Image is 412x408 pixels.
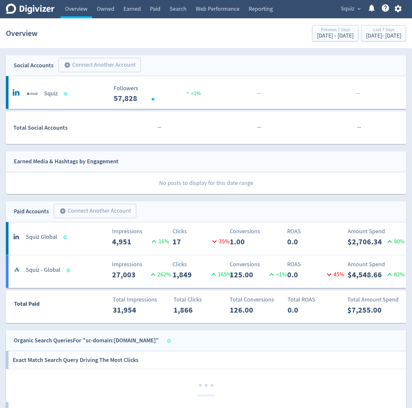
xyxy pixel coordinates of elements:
span: Data last synced: 1 Sep 2025, 12:02am (AEST) [64,92,70,96]
span: · [160,123,161,132]
span: Data last synced: 1 Sep 2025, 7:01am (AEST) [67,269,72,272]
p: 45 % [325,270,344,279]
span: expand_more [356,6,362,12]
svg: Followers --- [110,85,208,103]
div: Organic Search Queries For "sc-domain:[DOMAIN_NAME]" [14,336,159,345]
span: · [258,90,259,98]
p: 1,849 [173,269,209,281]
button: Squiz [338,4,362,14]
p: 17 [173,236,210,248]
img: positive-performance.svg [185,90,191,95]
button: Last 7 Days[DATE]- [DATE] [361,25,406,41]
a: Squiz undefinedSquiz Followers --- Followers 57,828 <1%······ [6,76,406,109]
span: · [157,123,159,132]
p: ROAS [287,260,346,269]
p: Total Clicks [173,295,233,304]
a: Connect Another Account [49,205,136,218]
p: No posts to display for this date range [6,172,406,194]
span: add_circle [64,62,71,68]
img: Squiz undefined [26,87,39,100]
svg: linkedin [13,232,21,240]
p: Total Conversions [230,295,289,304]
span: · [358,123,360,132]
p: Total Amount Spend [347,295,406,304]
p: 82 % [385,270,405,279]
p: Total Impressions [113,295,172,304]
p: Conversions [230,227,289,236]
a: Squiz - GlobalImpressions27,003262%Clicks1,849165%Conversions125.00<1%ROAS0.045%Amount Spend$4,54... [6,255,406,288]
div: [DATE] - [DATE] [317,33,354,39]
p: Total ROAS [288,295,347,304]
h1: Overview [6,23,38,44]
p: 126.00 [230,304,267,316]
p: $7,255.00 [347,304,385,316]
div: Previous 7 Days [317,27,354,33]
p: 1.00 [230,236,267,248]
span: Data last synced: 31 Aug 2025, 11:02am (AEST) [167,339,173,343]
p: 0.0 [287,269,325,281]
p: Impressions [112,227,171,236]
div: Total Social Accounts [13,123,109,133]
span: · [357,90,358,98]
button: Connect Another Account [54,204,136,218]
p: ROAS [287,227,346,236]
div: Total Paid [6,299,73,312]
p: Clicks [173,260,232,269]
span: · [358,90,360,98]
p: $2,706.34 [348,236,385,248]
button: Connect Another Account [58,58,141,72]
p: 0.0 [287,236,325,248]
p: Conversions [230,260,289,269]
p: Amount Spend [348,227,407,236]
div: [DATE] - [DATE] [366,33,401,39]
p: 4,951 [112,236,150,248]
div: Paid Accounts [14,207,49,216]
p: 27,003 [112,269,149,281]
p: 125.00 [230,269,267,281]
p: Impressions [112,260,171,269]
span: Data last synced: 31 Aug 2025, 2:01pm (AEST) [63,236,69,239]
span: add_circle [59,208,66,214]
div: Social Accounts [14,61,54,70]
h5: Squiz [44,90,58,98]
div: Last 7 Days [366,27,401,33]
p: Amount Spend [348,260,407,269]
p: 31,954 [113,304,150,316]
a: Squiz GlobalImpressions4,95116%Clicks1735%Conversions1.00ROAS0.0Amount Spend$2,706.3480% [6,222,406,255]
h5: Squiz - Global [26,266,60,274]
p: 0.0 [288,304,325,316]
span: · [357,123,358,132]
button: Previous 7 Days[DATE] - [DATE] [312,25,358,41]
span: · [258,123,260,132]
p: Clicks [173,227,232,236]
span: · [209,369,215,402]
p: 1,866 [173,304,211,316]
span: · [356,90,357,98]
span: · [259,90,260,98]
span: · [159,123,160,132]
h5: Squiz Global [26,233,57,241]
span: Squiz [341,4,354,14]
h6: Exact Match Search Query Driving The Most Clicks [13,351,139,369]
span: · [203,369,209,402]
span: · [260,123,261,132]
a: Connect Another Account [54,59,141,72]
p: $4,548.66 [348,269,385,281]
a: ··· [6,369,406,402]
span: · [197,369,203,402]
span: · [360,123,361,132]
p: 80 % [385,237,405,246]
div: Earned Media & Hashtags by Engagement [14,157,119,166]
span: · [257,123,258,132]
span: · [256,90,258,98]
p: <1% [267,270,287,279]
span: <1% [185,90,201,97]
